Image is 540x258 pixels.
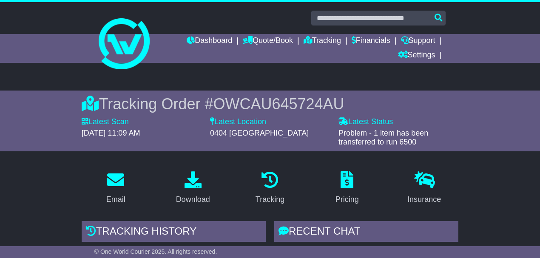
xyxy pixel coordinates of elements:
div: RECENT CHAT [274,221,458,244]
div: Tracking Order # [82,95,459,113]
div: Insurance [407,194,441,205]
a: Insurance [402,168,446,208]
span: © One World Courier 2025. All rights reserved. [94,248,217,255]
label: Latest Status [338,117,393,127]
label: Latest Scan [82,117,129,127]
div: Pricing [335,194,359,205]
a: Financials [352,34,390,48]
span: Problem - 1 item has been transferred to run 6500 [338,129,428,147]
div: Tracking history [82,221,266,244]
a: Pricing [330,168,364,208]
a: Tracking [304,34,341,48]
span: [DATE] 11:09 AM [82,129,140,137]
span: OWCAU645724AU [213,95,344,113]
div: Email [106,194,125,205]
a: Download [171,168,216,208]
div: Tracking [256,194,284,205]
label: Latest Location [210,117,266,127]
a: Quote/Book [243,34,293,48]
div: Download [176,194,210,205]
a: Email [101,168,131,208]
a: Settings [398,48,435,63]
a: Dashboard [187,34,232,48]
span: 0404 [GEOGRAPHIC_DATA] [210,129,309,137]
a: Support [401,34,435,48]
a: Tracking [250,168,290,208]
